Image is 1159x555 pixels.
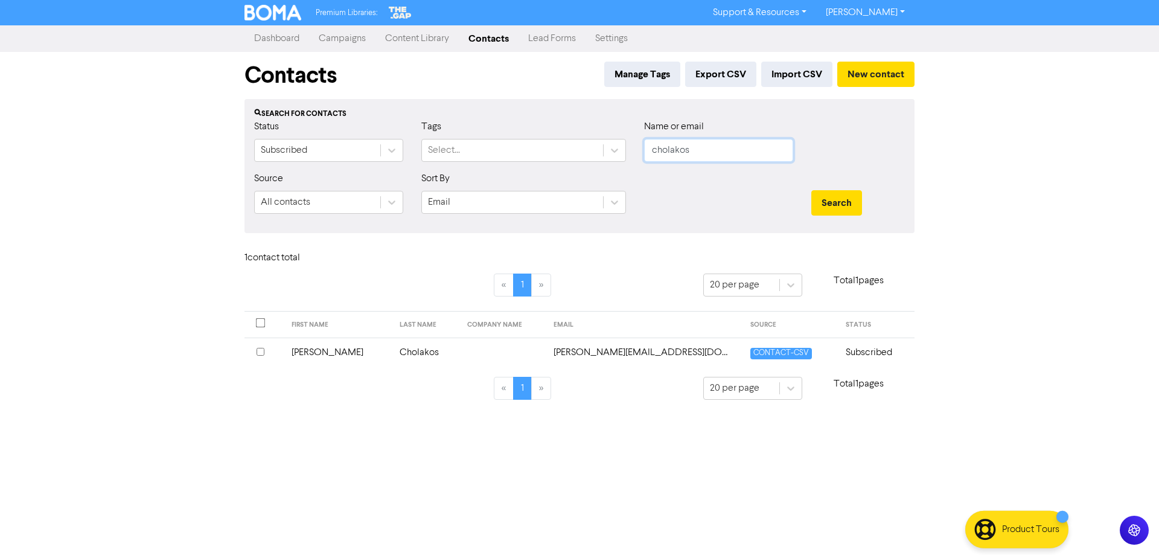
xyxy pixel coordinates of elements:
[244,27,309,51] a: Dashboard
[428,143,460,158] div: Select...
[644,120,704,134] label: Name or email
[316,9,377,17] span: Premium Libraries:
[1099,497,1159,555] iframe: Chat Widget
[513,377,532,400] a: Page 1 is your current page
[392,312,459,338] th: LAST NAME
[546,312,742,338] th: EMAIL
[816,3,915,22] a: [PERSON_NAME]
[421,172,450,186] label: Sort By
[244,252,341,264] h6: 1 contact total
[459,27,519,51] a: Contacts
[838,338,915,367] td: Subscribed
[387,5,413,21] img: The Gap
[513,274,532,297] a: Page 1 is your current page
[421,120,441,134] label: Tags
[750,348,812,359] span: CONTACT-CSV
[244,62,337,89] h1: Contacts
[375,27,459,51] a: Content Library
[604,62,680,87] button: Manage Tags
[244,5,301,21] img: BOMA Logo
[838,312,915,338] th: STATUS
[685,62,756,87] button: Export CSV
[428,195,450,210] div: Email
[284,312,392,338] th: FIRST NAME
[261,143,307,158] div: Subscribed
[261,195,310,210] div: All contacts
[710,278,759,292] div: 20 per page
[254,120,279,134] label: Status
[710,381,759,396] div: 20 per page
[309,27,375,51] a: Campaigns
[743,312,838,338] th: SOURCE
[802,377,915,391] p: Total 1 pages
[761,62,832,87] button: Import CSV
[254,172,283,186] label: Source
[392,338,459,367] td: Cholakos
[586,27,637,51] a: Settings
[254,109,905,120] div: Search for contacts
[811,190,862,216] button: Search
[837,62,915,87] button: New contact
[284,338,392,367] td: [PERSON_NAME]
[519,27,586,51] a: Lead Forms
[703,3,816,22] a: Support & Resources
[546,338,742,367] td: conrad.cholakos@au.fujitsu.com
[802,274,915,288] p: Total 1 pages
[460,312,547,338] th: COMPANY NAME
